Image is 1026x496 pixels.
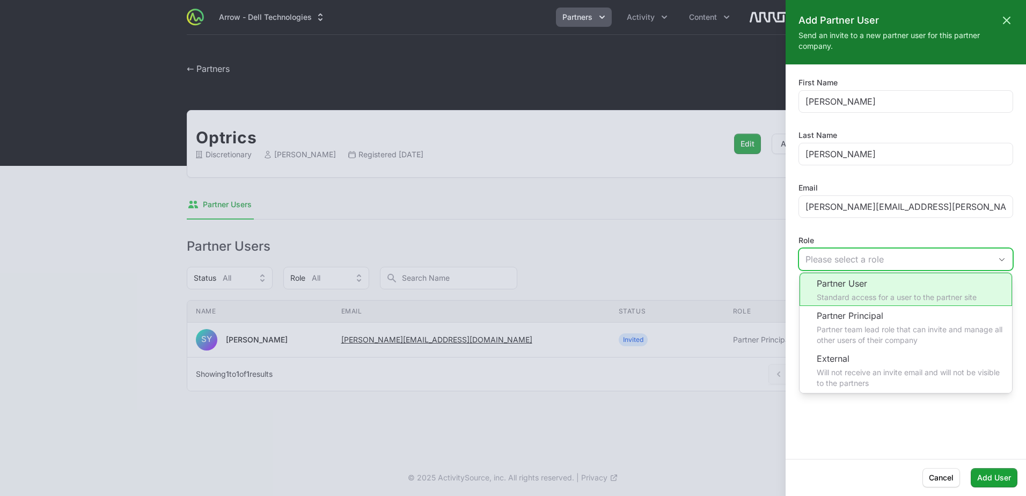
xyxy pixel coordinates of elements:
button: Cancel [922,468,960,487]
div: Please select a role [805,253,991,266]
input: Enter your first name [805,95,1006,108]
label: First Name [798,77,838,88]
label: Last Name [798,130,837,141]
p: Send an invite to a new partner user for this partner company. [798,30,1013,52]
button: Please select a role [799,249,1013,270]
span: Cancel [929,471,954,484]
input: Enter your email [805,200,1006,213]
span: Add User [977,471,1011,484]
h2: Add Partner User [798,13,879,28]
label: Role [798,235,1013,246]
label: Email [798,183,818,193]
input: Enter your last name [805,148,1006,161]
button: Add User [971,468,1017,487]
